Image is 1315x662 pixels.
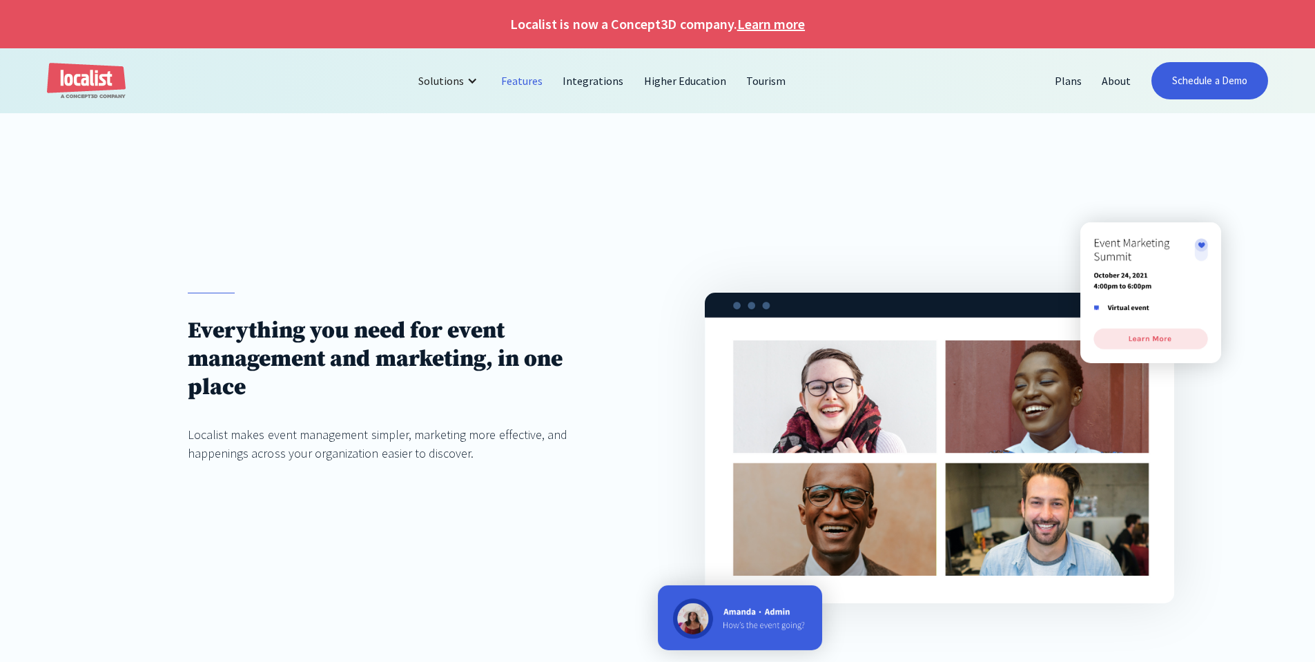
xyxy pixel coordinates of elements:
[553,64,634,97] a: Integrations
[634,64,737,97] a: Higher Education
[47,63,126,99] a: home
[1151,62,1268,99] a: Schedule a Demo
[418,72,464,89] div: Solutions
[188,317,610,402] h1: Everything you need for event management and marketing, in one place
[737,14,805,35] a: Learn more
[737,64,796,97] a: Tourism
[1045,64,1092,97] a: Plans
[188,425,610,463] div: Localist makes event management simpler, marketing more effective, and happenings across your org...
[1092,64,1141,97] a: About
[491,64,553,97] a: Features
[408,64,491,97] div: Solutions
